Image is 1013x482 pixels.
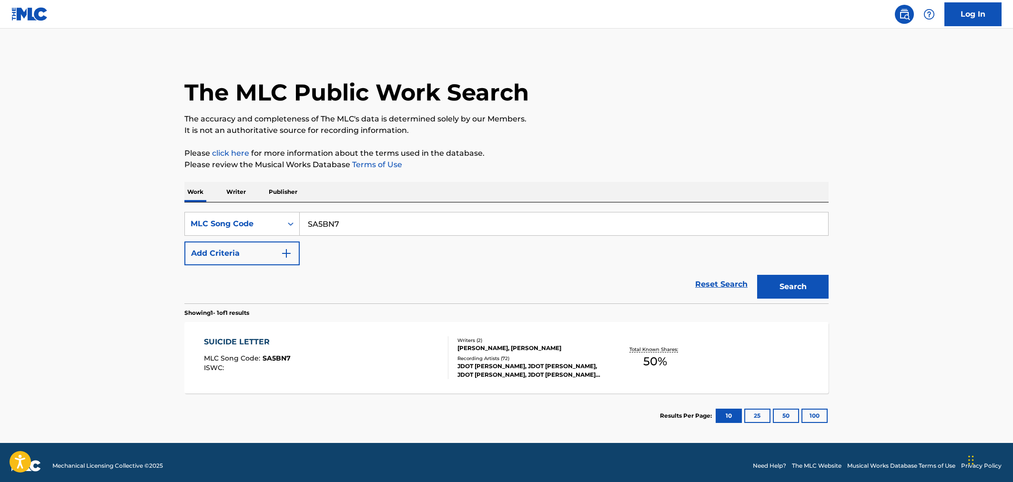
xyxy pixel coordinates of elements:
[965,436,1013,482] iframe: Chat Widget
[184,241,300,265] button: Add Criteria
[281,248,292,259] img: 9d2ae6d4665cec9f34b9.svg
[263,354,291,362] span: SA5BN7
[660,412,714,420] p: Results Per Page:
[961,462,1002,470] a: Privacy Policy
[184,212,829,303] form: Search Form
[457,337,601,344] div: Writers ( 2 )
[744,409,770,423] button: 25
[920,5,939,24] div: Help
[11,7,48,21] img: MLC Logo
[773,409,799,423] button: 50
[350,160,402,169] a: Terms of Use
[753,462,786,470] a: Need Help?
[801,409,828,423] button: 100
[204,336,291,348] div: SUICIDE LETTER
[923,9,935,20] img: help
[629,346,680,353] p: Total Known Shares:
[690,274,752,295] a: Reset Search
[847,462,955,470] a: Musical Works Database Terms of Use
[944,2,1002,26] a: Log In
[716,409,742,423] button: 10
[895,5,914,24] a: Public Search
[266,182,300,202] p: Publisher
[212,149,249,158] a: click here
[223,182,249,202] p: Writer
[184,78,529,107] h1: The MLC Public Work Search
[204,354,263,362] span: MLC Song Code :
[757,275,829,299] button: Search
[184,159,829,171] p: Please review the Musical Works Database
[457,344,601,352] div: [PERSON_NAME], [PERSON_NAME]
[899,9,910,20] img: search
[457,362,601,379] div: JDOT [PERSON_NAME], JDOT [PERSON_NAME], JDOT [PERSON_NAME], JDOT [PERSON_NAME], JDOT BREEZY
[184,148,829,159] p: Please for more information about the terms used in the database.
[792,462,841,470] a: The MLC Website
[184,182,206,202] p: Work
[184,125,829,136] p: It is not an authoritative source for recording information.
[204,363,226,372] span: ISWC :
[968,446,974,474] div: Drag
[184,322,829,393] a: SUICIDE LETTERMLC Song Code:SA5BN7ISWC:Writers (2)[PERSON_NAME], [PERSON_NAME]Recording Artists (...
[457,355,601,362] div: Recording Artists ( 72 )
[52,462,163,470] span: Mechanical Licensing Collective © 2025
[643,353,667,370] span: 50 %
[184,309,249,317] p: Showing 1 - 1 of 1 results
[184,113,829,125] p: The accuracy and completeness of The MLC's data is determined solely by our Members.
[191,218,276,230] div: MLC Song Code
